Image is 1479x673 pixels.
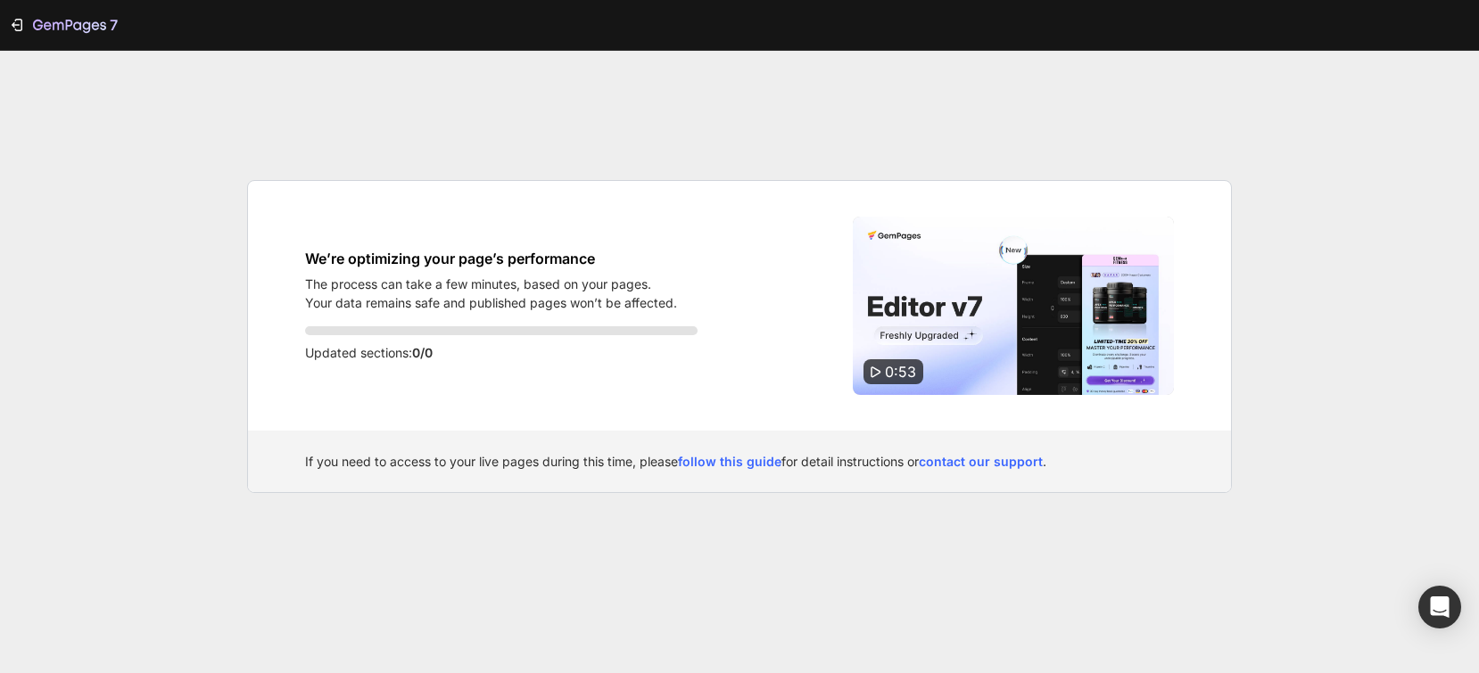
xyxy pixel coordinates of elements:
[412,345,433,360] span: 0/0
[305,293,677,312] p: Your data remains safe and published pages won’t be affected.
[305,275,677,293] p: The process can take a few minutes, based on your pages.
[305,452,1174,471] div: If you need to access to your live pages during this time, please for detail instructions or .
[678,454,781,469] a: follow this guide
[1418,586,1461,628] div: Open Intercom Messenger
[305,248,677,269] h1: We’re optimizing your page’s performance
[919,454,1043,469] a: contact our support
[305,342,698,364] p: Updated sections:
[853,217,1174,395] img: Video thumbnail
[885,363,916,381] span: 0:53
[110,14,118,36] p: 7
